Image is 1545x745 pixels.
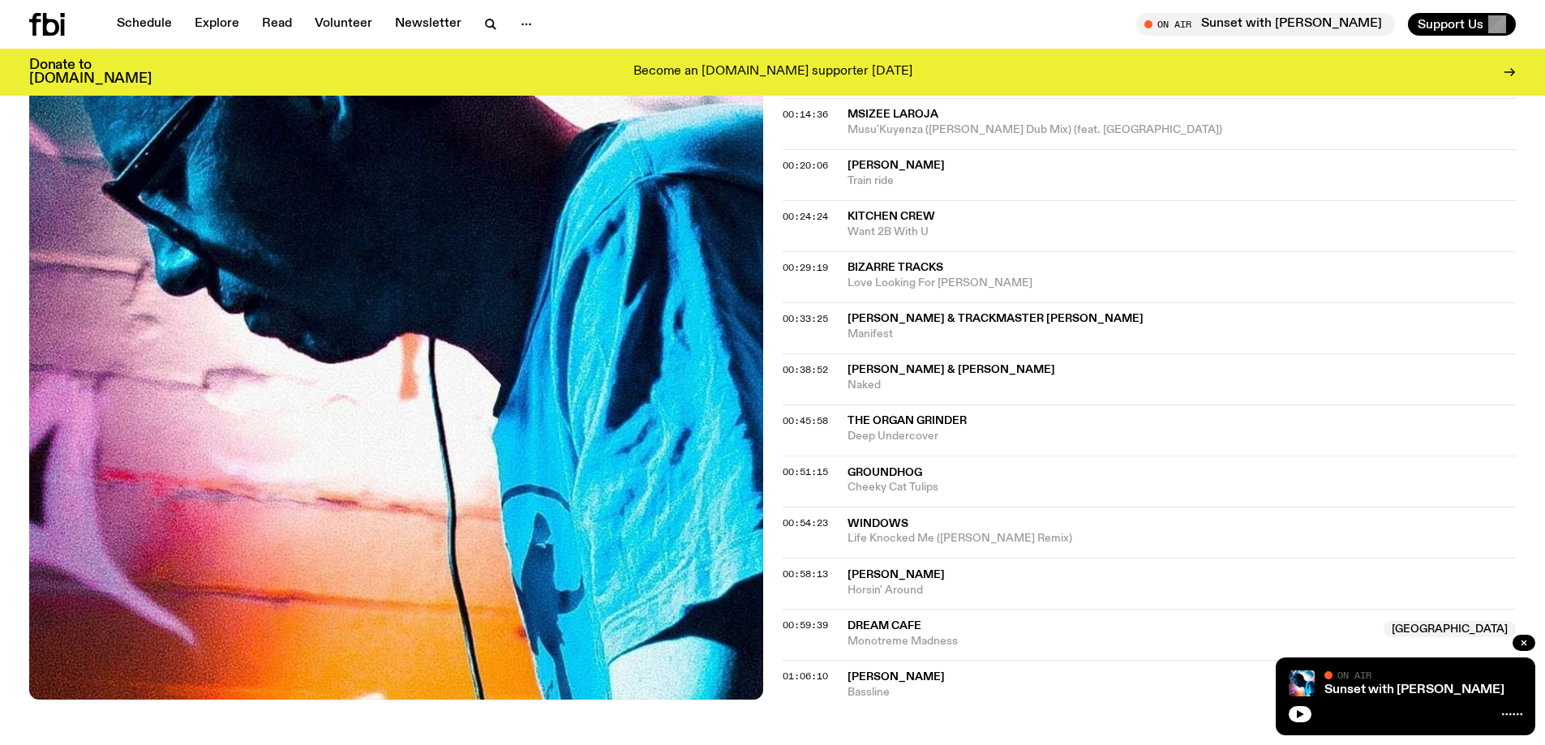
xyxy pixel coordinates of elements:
span: [PERSON_NAME] & Trackmaster [PERSON_NAME] [848,313,1144,324]
span: Bizarre Tracks [848,262,943,273]
span: Monotreme Madness [848,634,1375,649]
span: 00:29:19 [783,261,828,274]
span: Windows [848,518,908,529]
span: Support Us [1418,17,1483,32]
span: [PERSON_NAME] [848,671,945,683]
span: 01:06:10 [783,670,828,683]
span: Love Looking For [PERSON_NAME] [848,276,1517,291]
span: Dream Cafe [848,620,921,632]
span: Naked [848,378,1517,393]
span: 00:54:23 [783,516,828,529]
a: Explore [185,13,249,36]
span: Groundhog [848,467,922,478]
a: Newsletter [385,13,471,36]
span: [PERSON_NAME] [848,569,945,580]
span: 00:33:25 [783,312,828,325]
p: Become an [DOMAIN_NAME] supporter [DATE] [633,65,912,79]
span: Cheeky Cat Tulips [848,480,1517,495]
span: 00:59:39 [783,619,828,632]
button: On AirSunset with [PERSON_NAME] [1136,13,1395,36]
span: Train ride [848,173,1517,189]
a: Read [252,13,302,36]
span: 00:45:58 [783,414,828,427]
span: Msizee Laroja [848,109,938,120]
h3: Donate to [DOMAIN_NAME] [29,58,152,86]
span: 00:58:13 [783,567,828,580]
span: 00:14:36 [783,108,828,121]
span: Bassline [848,685,1517,700]
span: The Organ Grinder [848,415,967,426]
span: On Air [1337,670,1371,680]
span: Horsin' Around [848,583,1517,598]
span: [PERSON_NAME] & [PERSON_NAME] [848,364,1055,375]
span: 00:24:24 [783,210,828,223]
span: Manifest [848,327,1517,342]
span: 00:51:15 [783,465,828,478]
img: Simon Caldwell stands side on, looking downwards. He has headphones on. Behind him is a brightly ... [1289,670,1315,696]
a: Volunteer [305,13,382,36]
span: 00:38:52 [783,363,828,376]
span: Want 2B With U [848,225,1517,240]
span: 00:20:06 [783,159,828,172]
a: Schedule [107,13,182,36]
span: Deep Undercover [848,429,1517,444]
span: [PERSON_NAME] [848,160,945,171]
span: Life Knocked Me ([PERSON_NAME] Remix) [848,531,1517,546]
button: Support Us [1408,13,1516,36]
span: Kitchen Crew [848,211,935,222]
span: [GEOGRAPHIC_DATA] [1384,621,1516,637]
span: Musu'Kuyenza ([PERSON_NAME] Dub Mix) (feat. [GEOGRAPHIC_DATA]) [848,122,1517,138]
a: Sunset with [PERSON_NAME] [1324,683,1504,696]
